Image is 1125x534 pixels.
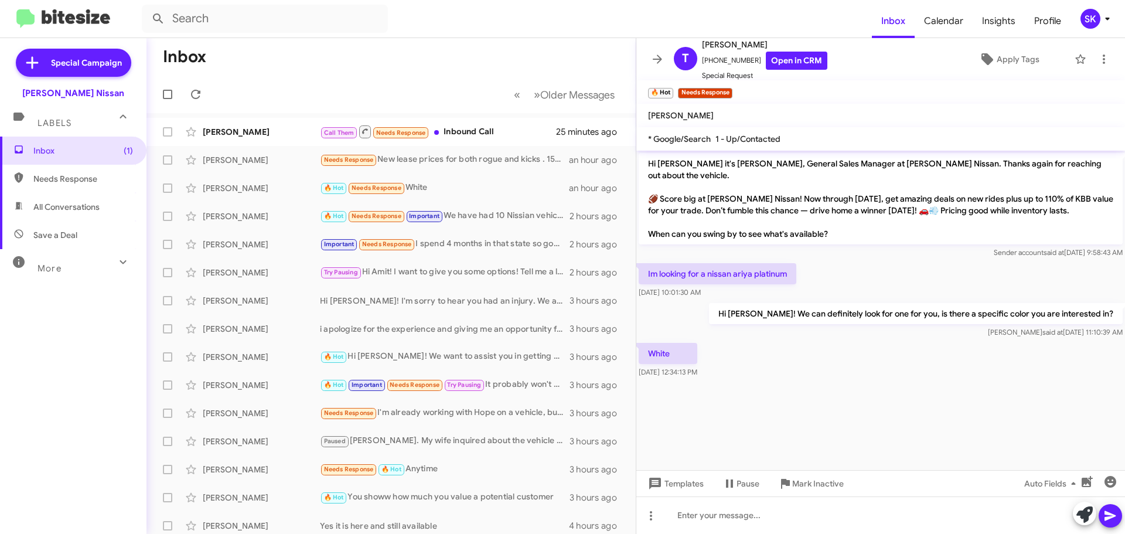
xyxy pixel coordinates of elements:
a: Profile [1025,4,1071,38]
span: said at [1042,328,1063,336]
span: Apply Tags [997,49,1039,70]
span: Important [352,381,382,389]
div: Anytime [320,462,570,476]
div: [PERSON_NAME] [203,182,320,194]
span: Insights [973,4,1025,38]
span: 🔥 Hot [324,494,344,501]
div: It probably won't be until next month 😞 [320,378,570,392]
span: [PHONE_NUMBER] [702,52,827,70]
span: More [37,263,62,274]
span: Auto Fields [1024,473,1080,494]
span: said at [1044,248,1064,257]
div: i apologize for the experience and giving me an opportunity for better training on customer exper... [320,323,570,335]
span: * Google/Search [648,134,711,144]
p: White [639,343,697,364]
div: White [320,181,569,195]
div: [PERSON_NAME] [203,267,320,278]
span: Important [324,240,354,248]
button: Pause [713,473,769,494]
small: 🔥 Hot [648,88,673,98]
div: 2 hours ago [570,267,626,278]
div: [PERSON_NAME] [203,520,320,532]
div: 3 hours ago [570,379,626,391]
span: Needs Response [352,212,401,220]
div: [PERSON_NAME] [203,126,320,138]
input: Search [142,5,388,33]
div: [PERSON_NAME] [203,351,320,363]
span: 🔥 Hot [324,353,344,360]
span: Paused [324,437,346,445]
span: Save a Deal [33,229,77,241]
span: Inbox [33,145,133,157]
span: Pause [737,473,759,494]
div: 3 hours ago [570,492,626,504]
span: Special Request [702,70,827,81]
div: 2 hours ago [570,210,626,222]
button: Auto Fields [1015,473,1090,494]
button: Next [527,83,622,107]
button: Mark Inactive [769,473,853,494]
span: T [682,49,689,68]
span: Important [409,212,439,220]
div: 3 hours ago [570,323,626,335]
div: [PERSON_NAME] [203,436,320,447]
span: Older Messages [540,89,615,101]
span: 1 - Up/Contacted [715,134,780,144]
div: [PERSON_NAME]. My wife inquired about the vehicle whilst we are in the midst of purchasing anothe... [320,434,570,448]
span: 🔥 Hot [381,465,401,473]
div: [PERSON_NAME] [203,492,320,504]
div: I spend 4 months in that state so gonna see thank you [320,237,570,251]
div: Hi [PERSON_NAME]! I'm sorry to hear you had an injury. We are here to help once you feel back to ... [320,295,570,307]
span: [PERSON_NAME] [702,38,827,52]
a: Inbox [872,4,915,38]
div: 4 hours ago [569,520,626,532]
button: Apply Tags [949,49,1069,70]
button: SK [1071,9,1112,29]
div: [PERSON_NAME] [203,239,320,250]
span: Needs Response [324,409,374,417]
div: 3 hours ago [570,464,626,475]
span: [DATE] 12:34:13 PM [639,368,697,376]
span: [PERSON_NAME] [648,110,714,121]
div: You showw how much you value a potential customer [320,491,570,504]
span: Try Pausing [447,381,481,389]
div: 3 hours ago [570,407,626,419]
span: Try Pausing [324,268,358,276]
span: Labels [37,118,71,128]
div: I'm already working with Hope on a vehicle, but thank you [320,406,570,420]
span: Special Campaign [51,57,122,69]
div: [PERSON_NAME] [203,464,320,475]
small: Needs Response [678,88,732,98]
span: All Conversations [33,201,100,213]
span: Needs Response [324,465,374,473]
div: an hour ago [569,154,626,166]
span: Needs Response [390,381,439,389]
div: New lease prices for both rogue and kicks . 15K miles, $2500 down out the door price. [320,153,569,166]
p: Hi [PERSON_NAME]! We can definitely look for one for you, is there a specific color you are inter... [709,303,1123,324]
div: 3 hours ago [570,295,626,307]
span: Templates [646,473,704,494]
div: [PERSON_NAME] [203,323,320,335]
span: Needs Response [376,129,426,137]
p: Hi [PERSON_NAME] it's [PERSON_NAME], General Sales Manager at [PERSON_NAME] Nissan. Thanks again ... [639,153,1123,244]
a: Open in CRM [766,52,827,70]
div: an hour ago [569,182,626,194]
div: SK [1080,9,1100,29]
div: [PERSON_NAME] Nissan [22,87,124,99]
a: Special Campaign [16,49,131,77]
span: Needs Response [33,173,133,185]
span: Sender account [DATE] 9:58:43 AM [994,248,1123,257]
div: 2 hours ago [570,239,626,250]
span: 🔥 Hot [324,381,344,389]
span: » [534,87,540,102]
p: Im looking for a nissan ariya platinum [639,263,796,284]
div: We have had 10 Nissian vehicles over these past 21 years but never have had to take a note as hig... [320,209,570,223]
span: Needs Response [324,156,374,164]
span: [DATE] 10:01:30 AM [639,288,701,297]
h1: Inbox [163,47,206,66]
a: Calendar [915,4,973,38]
span: [PERSON_NAME] [DATE] 11:10:39 AM [988,328,1123,336]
